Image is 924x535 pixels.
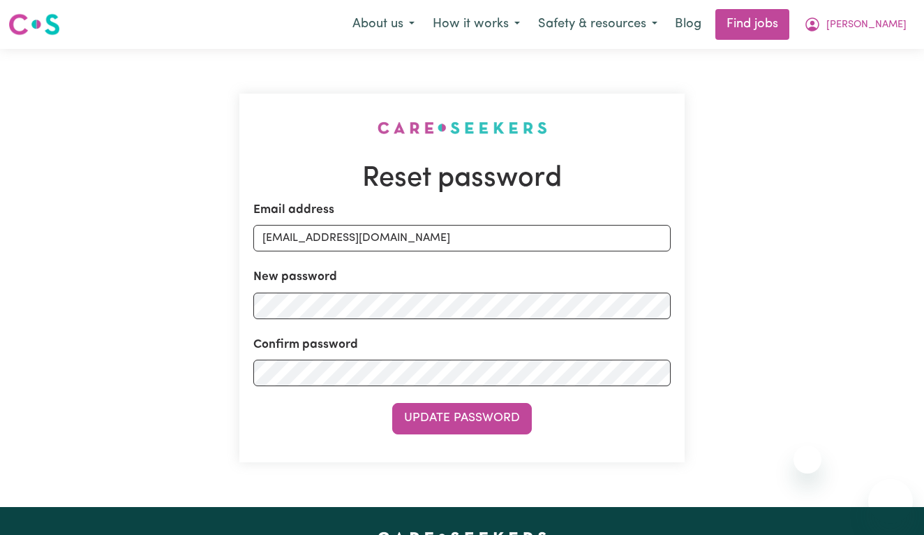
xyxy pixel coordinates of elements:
[793,446,821,474] iframe: Close message
[253,201,334,219] label: Email address
[343,10,424,39] button: About us
[392,403,532,434] button: Update Password
[253,162,671,196] h1: Reset password
[253,268,337,286] label: New password
[795,10,916,39] button: My Account
[424,10,529,39] button: How it works
[666,9,710,40] a: Blog
[826,17,907,33] span: [PERSON_NAME]
[715,9,789,40] a: Find jobs
[8,8,60,41] a: Careseekers logo
[868,479,913,524] iframe: Button to launch messaging window
[529,10,666,39] button: Safety & resources
[8,12,60,37] img: Careseekers logo
[253,336,358,354] label: Confirm password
